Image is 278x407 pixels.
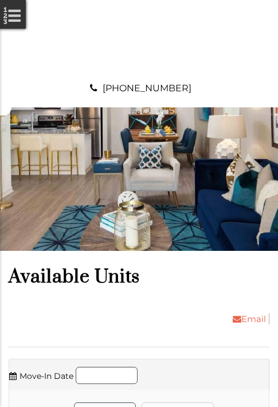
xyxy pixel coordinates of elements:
a: Email [224,313,269,324]
input: Move in date [76,367,138,384]
img: A graphic with a red M and the word SOUTH. [111,11,168,69]
h1: Available Units [9,265,269,289]
a: [PHONE_NUMBER] [103,83,191,94]
label: Move-In Date [9,369,73,383]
